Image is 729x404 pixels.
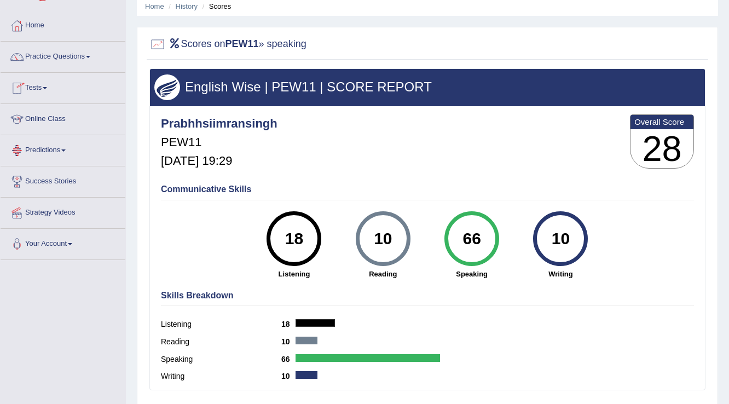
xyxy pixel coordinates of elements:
div: 10 [363,216,403,262]
a: Strategy Videos [1,198,125,225]
label: Listening [161,319,281,330]
h4: Skills Breakdown [161,291,694,301]
div: 66 [452,216,491,262]
b: Overall Score [634,117,690,126]
img: wings.png [154,74,180,100]
a: Predictions [1,135,125,163]
h4: Communicative Skills [161,184,694,194]
h3: 28 [630,129,693,169]
a: Online Class [1,104,125,131]
h2: Scores on » speaking [149,36,306,53]
a: Home [1,10,125,38]
a: Your Account [1,229,125,256]
h5: [DATE] 19:29 [161,154,277,168]
b: 10 [281,372,296,380]
b: PEW11 [225,38,259,49]
a: Success Stories [1,166,125,194]
b: 18 [281,320,296,328]
b: 10 [281,337,296,346]
strong: Reading [344,269,422,279]
h4: Prabhhsiimransingh [161,117,277,130]
div: 18 [274,216,314,262]
b: 66 [281,355,296,363]
label: Reading [161,336,281,348]
a: Practice Questions [1,42,125,69]
li: Scores [200,1,232,11]
h5: PEW11 [161,136,277,149]
h3: English Wise | PEW11 | SCORE REPORT [154,80,701,94]
strong: Listening [255,269,333,279]
a: History [176,2,198,10]
strong: Writing [522,269,599,279]
a: Home [145,2,164,10]
strong: Speaking [433,269,511,279]
label: Writing [161,371,281,382]
a: Tests [1,73,125,100]
label: Speaking [161,354,281,365]
div: 10 [541,216,581,262]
